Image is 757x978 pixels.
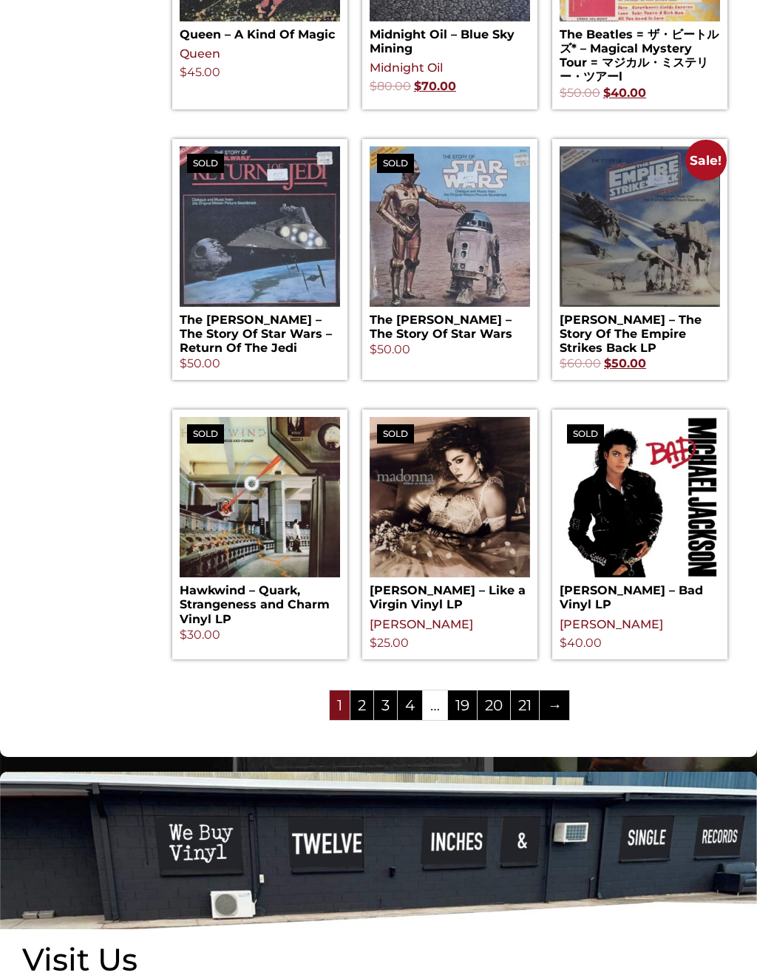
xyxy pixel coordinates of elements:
[560,146,720,373] a: Sale! [PERSON_NAME] – The Story Of The Empire Strikes Back LP
[180,47,220,61] a: Queen
[180,307,340,356] h2: The [PERSON_NAME] – The Story Of Star Wars – Return Of The Jedi
[685,140,726,180] span: Sale!
[370,79,411,93] bdi: 80.00
[423,690,447,720] span: …
[560,636,602,650] bdi: 40.00
[377,424,414,444] span: Sold
[180,577,340,626] h2: Hawkwind – Quark, Strangeness and Charm Vinyl LP
[370,636,409,650] bdi: 25.00
[414,79,421,93] span: $
[560,417,720,611] a: Sold[PERSON_NAME] – Bad Vinyl LP
[560,636,567,650] span: $
[370,417,530,611] a: Sold[PERSON_NAME] – Like a Virgin Vinyl LP
[448,690,477,720] a: Page 19
[180,65,187,79] span: $
[560,356,567,370] span: $
[560,146,720,307] img: London Symphony Orchestra – The Story Of The Empire Strikes Back LP
[180,356,220,370] bdi: 50.00
[560,21,720,84] h2: The Beatles = ザ・ビートルズ* – Magical Mystery Tour = マジカル・ミステリー・ツアーl
[603,86,646,100] bdi: 40.00
[370,636,377,650] span: $
[172,689,727,727] nav: Product Pagination
[370,146,530,359] a: SoldThe [PERSON_NAME] – The Story Of Star Wars $50.00
[370,617,473,631] a: [PERSON_NAME]
[180,628,187,642] span: $
[180,21,340,41] h2: Queen – A Kind Of Magic
[398,690,422,720] a: Page 4
[560,356,601,370] bdi: 60.00
[560,417,720,577] img: Michael Jackson Bad
[370,61,443,75] a: Midnight Oil
[370,146,530,307] img: The London Symphony Orchestra – The Story Of Star Wars
[370,342,410,356] bdi: 50.00
[370,307,530,341] h2: The [PERSON_NAME] – The Story Of Star Wars
[180,65,220,79] bdi: 45.00
[567,424,604,444] span: Sold
[377,154,414,173] span: Sold
[350,690,373,720] a: Page 2
[187,154,224,173] span: Sold
[180,146,340,307] img: The London Symphony Orchestra – The Story Of Star Wars - Return Of The Jedi
[180,417,340,577] img: Hawkwind – Quark, Strangeness and Charm Vinyl LP
[180,146,340,373] a: SoldThe [PERSON_NAME] – The Story Of Star Wars – Return Of The Jedi $50.00
[414,79,456,93] bdi: 70.00
[22,944,378,975] h2: Visit Us
[511,690,539,720] a: Page 21
[180,356,187,370] span: $
[604,356,611,370] span: $
[560,307,720,356] h2: [PERSON_NAME] – The Story Of The Empire Strikes Back LP
[180,628,220,642] bdi: 30.00
[603,86,611,100] span: $
[604,356,646,370] bdi: 50.00
[374,690,397,720] a: Page 3
[560,86,567,100] span: $
[370,577,530,611] h2: [PERSON_NAME] – Like a Virgin Vinyl LP
[540,690,569,720] a: →
[478,690,510,720] a: Page 20
[560,86,600,100] bdi: 50.00
[370,417,530,577] img: Madonna
[187,424,224,444] span: Sold
[370,79,377,93] span: $
[370,342,377,356] span: $
[180,417,340,644] a: SoldHawkwind – Quark, Strangeness and Charm Vinyl LP $30.00
[370,21,530,55] h2: Midnight Oil – Blue Sky Mining
[330,690,350,720] span: Page 1
[560,577,720,611] h2: [PERSON_NAME] – Bad Vinyl LP
[560,617,663,631] a: [PERSON_NAME]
